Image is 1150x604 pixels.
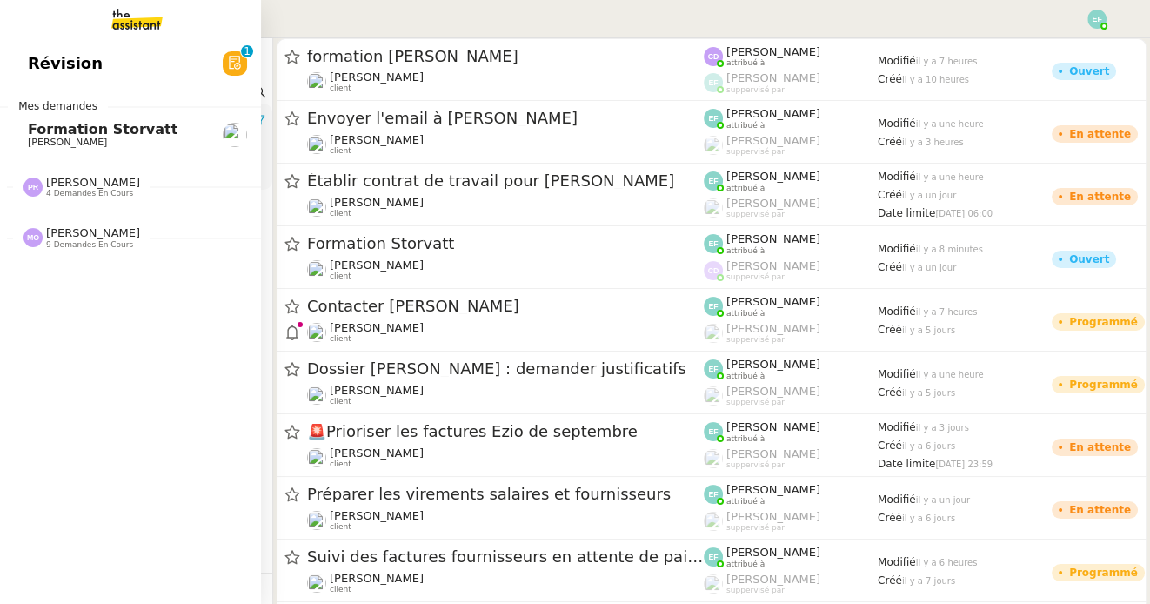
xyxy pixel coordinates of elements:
span: [PERSON_NAME] [726,259,820,272]
span: Créé [878,261,902,273]
img: users%2Fx9OnqzEMlAUNG38rkK8jkyzjKjJ3%2Favatar%2F1516609952611.jpeg [307,448,326,467]
span: [DATE] 06:00 [935,209,993,218]
span: [PERSON_NAME] [726,71,820,84]
span: attribué à [726,184,765,193]
span: client [330,146,351,156]
span: [PERSON_NAME] [330,196,424,209]
span: [PERSON_NAME] [726,197,820,210]
span: il y a 3 heures [902,138,964,147]
span: il y a un jour [916,495,970,505]
img: users%2FyvxEJYJHzmOhJToCsQnXpEIzsAg2%2Favatar%2F14aef167-49c0-41e5-a805-14c66aba2304 [307,511,326,530]
img: users%2FyQfMwtYgTqhRP2YHWHmG2s2LYaD3%2Favatar%2Fprofile-pic.png [704,324,723,343]
app-user-detailed-label: client [307,258,704,281]
span: attribué à [726,309,765,319]
app-user-label: attribué à [704,546,878,568]
span: Créé [878,136,902,148]
span: [PERSON_NAME] [726,483,820,496]
span: suppervisé par [726,586,785,595]
span: [PERSON_NAME] [726,546,820,559]
span: Modifié [878,243,916,255]
span: il y a 7 heures [916,57,978,66]
span: il y a une heure [916,119,984,129]
span: [PERSON_NAME] [330,321,424,334]
app-user-detailed-label: client [307,384,704,406]
span: Révision [28,50,103,77]
span: suppervisé par [726,85,785,95]
app-user-detailed-label: client [307,70,704,93]
span: suppervisé par [726,147,785,157]
app-user-label: attribué à [704,107,878,130]
app-user-detailed-label: client [307,572,704,594]
span: Modifié [878,421,916,433]
span: Créé [878,574,902,587]
img: svg [1087,10,1107,29]
span: suppervisé par [726,210,785,219]
span: client [330,460,351,469]
span: 🚨 [307,422,326,440]
img: users%2FyQfMwtYgTqhRP2YHWHmG2s2LYaD3%2Favatar%2Fprofile-pic.png [704,386,723,406]
span: [DATE] 23:59 [935,460,993,469]
div: En attente [1069,191,1131,202]
img: svg [704,422,723,441]
p: 1 [244,45,251,61]
span: [PERSON_NAME] [726,420,820,433]
img: users%2FyQfMwtYgTqhRP2YHWHmG2s2LYaD3%2Favatar%2Fprofile-pic.png [307,260,326,279]
span: Contacter [PERSON_NAME] [307,299,704,314]
app-user-detailed-label: client [307,446,704,469]
nz-badge-sup: 1 [241,45,253,57]
span: Date limite [878,207,935,219]
app-user-label: suppervisé par [704,134,878,157]
app-user-detailed-label: client [307,133,704,156]
span: Créé [878,189,902,201]
div: Ouvert [1069,254,1109,265]
span: Modifié [878,493,916,506]
span: Suivi des factures fournisseurs en attente de paiement - 1 octobre 2025 [307,549,704,565]
span: [PERSON_NAME] [330,572,424,585]
span: client [330,585,351,594]
span: client [330,272,351,281]
img: users%2FyQfMwtYgTqhRP2YHWHmG2s2LYaD3%2Favatar%2Fprofile-pic.png [704,198,723,218]
img: users%2FSg6jQljroSUGpSfKFUOPmUmNaZ23%2Favatar%2FUntitled.png [307,574,326,593]
span: il y a 5 jours [902,325,955,335]
span: il y a 7 jours [902,576,955,586]
span: il y a un jour [902,263,956,272]
app-user-detailed-label: client [307,509,704,532]
app-user-label: suppervisé par [704,197,878,219]
span: suppervisé par [726,398,785,407]
span: Formation Storvatt [307,236,704,252]
img: users%2FSg6jQljroSUGpSfKFUOPmUmNaZ23%2Favatar%2FUntitled.png [307,323,326,342]
span: [PERSON_NAME] [330,133,424,146]
span: il y a 6 jours [902,441,955,451]
span: Prioriser les factures Ezio de septembre [307,424,704,440]
span: client [330,397,351,406]
app-user-label: suppervisé par [704,322,878,345]
span: Créé [878,512,902,524]
span: Formation Storvatt [28,121,177,138]
div: Programmé [1069,379,1138,390]
span: [PERSON_NAME] [726,170,820,183]
img: users%2FyQfMwtYgTqhRP2YHWHmG2s2LYaD3%2Favatar%2Fprofile-pic.png [704,574,723,594]
span: attribué à [726,434,765,444]
span: il y a 7 heures [916,307,978,317]
span: [PERSON_NAME] [726,45,820,58]
div: En attente [1069,442,1131,453]
span: il y a un jour [902,191,956,200]
span: Modifié [878,305,916,318]
span: Dossier [PERSON_NAME] : demander justificatifs [307,361,704,377]
span: suppervisé par [726,335,785,345]
app-user-label: suppervisé par [704,259,878,282]
span: client [330,522,351,532]
span: attribué à [726,560,765,569]
span: [PERSON_NAME] [726,295,820,308]
app-user-label: attribué à [704,483,878,506]
span: [PERSON_NAME] [726,385,820,398]
span: il y a 3 jours [916,423,969,433]
img: users%2FyQfMwtYgTqhRP2YHWHmG2s2LYaD3%2Favatar%2Fprofile-pic.png [223,123,247,147]
span: [PERSON_NAME] [46,226,140,239]
span: formation [PERSON_NAME] [307,49,704,64]
span: [PERSON_NAME] [28,137,107,148]
span: Modifié [878,368,916,380]
img: svg [23,178,43,197]
app-user-label: attribué à [704,358,878,380]
span: Créé [878,73,902,85]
